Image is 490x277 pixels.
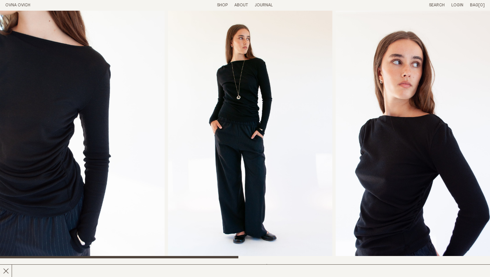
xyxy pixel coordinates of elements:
h2: Umar Top [5,264,121,273]
a: Login [451,3,463,7]
span: Bag [470,3,478,7]
a: Home [5,3,30,7]
span: [0] [478,3,485,7]
a: Search [429,3,445,7]
img: Umar Top [168,11,333,258]
a: Shop [217,3,228,7]
div: 2 / 7 [168,11,333,258]
a: Journal [255,3,273,7]
summary: About [234,3,248,8]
